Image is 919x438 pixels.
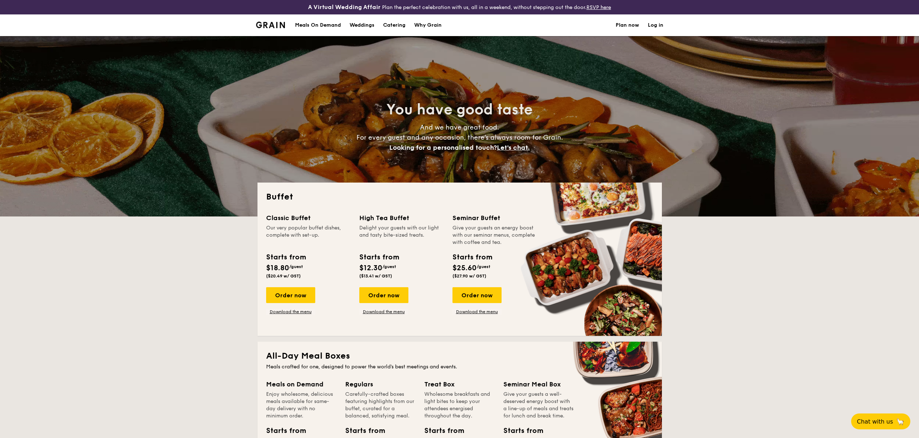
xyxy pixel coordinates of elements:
[291,14,345,36] a: Meals On Demand
[266,350,653,362] h2: All-Day Meal Boxes
[359,252,399,263] div: Starts from
[266,391,337,420] div: Enjoy wholesome, delicious meals available for same-day delivery with no minimum order.
[477,264,490,269] span: /guest
[586,4,611,10] a: RSVP here
[359,264,382,272] span: $12.30
[266,252,305,263] div: Starts from
[503,425,536,436] div: Starts from
[308,3,381,12] h4: A Virtual Wedding Affair
[266,425,299,436] div: Starts from
[424,425,457,436] div: Starts from
[414,14,442,36] div: Why Grain
[359,287,408,303] div: Order now
[452,252,492,263] div: Starts from
[359,273,392,279] span: ($13.41 w/ GST)
[359,213,444,223] div: High Tea Buffet
[452,273,486,279] span: ($27.90 w/ GST)
[359,309,408,315] a: Download the menu
[266,309,315,315] a: Download the menu
[266,287,315,303] div: Order now
[616,14,639,36] a: Plan now
[851,413,910,429] button: Chat with us🦙
[424,379,495,389] div: Treat Box
[503,391,574,420] div: Give your guests a well-deserved energy boost with a line-up of meals and treats for lunch and br...
[424,391,495,420] div: Wholesome breakfasts and light bites to keep your attendees energised throughout the day.
[497,144,530,152] span: Let's chat.
[503,379,574,389] div: Seminar Meal Box
[452,213,537,223] div: Seminar Buffet
[410,14,446,36] a: Why Grain
[345,391,416,420] div: Carefully-crafted boxes featuring highlights from our buffet, curated for a balanced, satisfying ...
[266,264,289,272] span: $18.80
[345,379,416,389] div: Regulars
[256,22,285,28] a: Logotype
[386,101,533,118] span: You have good taste
[289,264,303,269] span: /guest
[252,3,668,12] div: Plan the perfect celebration with us, all in a weekend, without stepping out the door.
[382,264,396,269] span: /guest
[266,273,301,279] span: ($20.49 w/ GST)
[350,14,374,36] div: Weddings
[389,144,497,152] span: Looking for a personalised touch?
[295,14,341,36] div: Meals On Demand
[356,123,563,152] span: And we have great food. For every guest and any occasion, there’s always room for Grain.
[256,22,285,28] img: Grain
[452,224,537,246] div: Give your guests an energy boost with our seminar menus, complete with coffee and tea.
[345,14,379,36] a: Weddings
[648,14,663,36] a: Log in
[266,363,653,371] div: Meals crafted for one, designed to power the world's best meetings and events.
[266,191,653,203] h2: Buffet
[452,287,502,303] div: Order now
[383,14,406,36] h1: Catering
[896,417,905,426] span: 🦙
[452,264,477,272] span: $25.60
[266,379,337,389] div: Meals on Demand
[345,425,378,436] div: Starts from
[379,14,410,36] a: Catering
[359,224,444,246] div: Delight your guests with our light and tasty bite-sized treats.
[452,309,502,315] a: Download the menu
[266,224,351,246] div: Our very popular buffet dishes, complete with set-up.
[857,418,893,425] span: Chat with us
[266,213,351,223] div: Classic Buffet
